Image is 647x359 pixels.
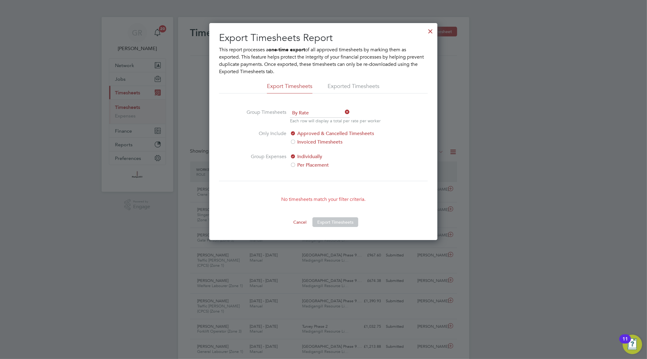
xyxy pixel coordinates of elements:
[219,32,428,44] h2: Export Timesheets Report
[312,217,358,227] button: Export Timesheets
[622,339,628,347] div: 11
[290,130,392,137] label: Approved & Cancelled Timesheets
[623,335,642,354] button: Open Resource Center, 11 new notifications
[290,118,381,124] p: Each row will display a total per rate per worker
[288,217,311,227] button: Cancel
[241,109,286,123] label: Group Timesheets
[290,109,350,118] span: By Rate
[290,161,392,169] label: Per Placement
[219,196,428,203] p: No timesheets match your filter criteria.
[267,83,312,93] li: Export Timesheets
[268,47,305,52] b: one-time export
[241,130,286,146] label: Only Include
[219,46,428,75] p: This report processes a of all approved timesheets by marking them as exported. This feature help...
[290,153,392,160] label: Individually
[328,83,379,93] li: Exported Timesheets
[290,138,392,146] label: Invoiced Timesheets
[241,153,286,169] label: Group Expenses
